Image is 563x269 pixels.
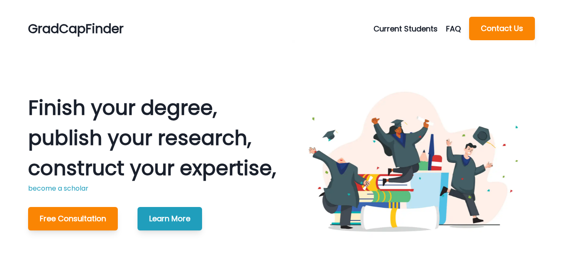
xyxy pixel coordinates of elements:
p: become a scholar [28,184,276,194]
a: FAQ [446,23,469,34]
p: GradCapFinder [28,19,124,38]
button: Learn More [138,207,202,230]
button: Contact Us [469,17,535,40]
button: Free Consultation [28,207,118,230]
p: Finish your degree, publish your research, construct your expertise, [28,93,276,184]
button: Current Students [374,23,446,34]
